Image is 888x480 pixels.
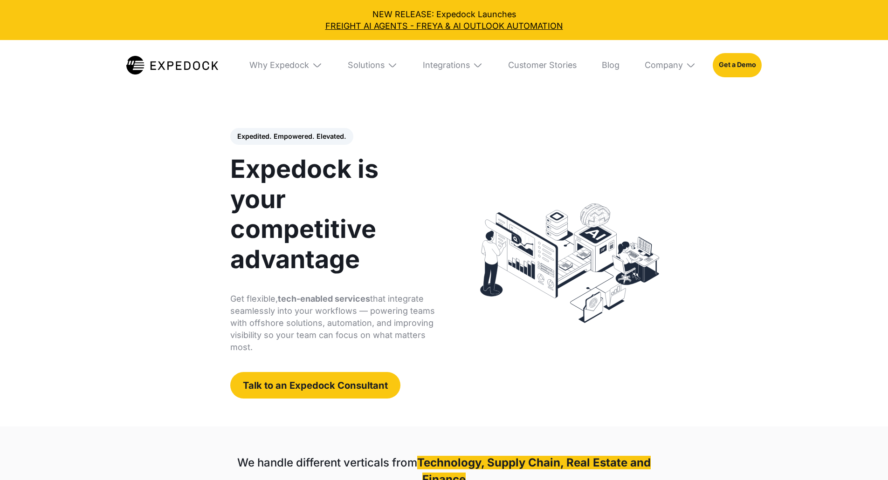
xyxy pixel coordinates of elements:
[593,40,628,90] a: Blog
[339,40,406,90] div: Solutions
[230,372,400,398] a: Talk to an Expedock Consultant
[8,8,880,32] div: NEW RELEASE: Expedock Launches
[237,456,417,469] strong: We handle different verticals from
[348,60,385,70] div: Solutions
[278,294,370,304] strong: tech-enabled services
[230,154,437,274] h1: Expedock is your competitive advantage
[8,20,880,32] a: FREIGHT AI AGENTS - FREYA & AI OUTLOOK AUTOMATION
[241,40,330,90] div: Why Expedock
[713,53,762,77] a: Get a Demo
[249,60,309,70] div: Why Expedock
[414,40,491,90] div: Integrations
[645,60,683,70] div: Company
[423,60,470,70] div: Integrations
[636,40,704,90] div: Company
[500,40,585,90] a: Customer Stories
[230,293,437,353] p: Get flexible, that integrate seamlessly into your workflows — powering teams with offshore soluti...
